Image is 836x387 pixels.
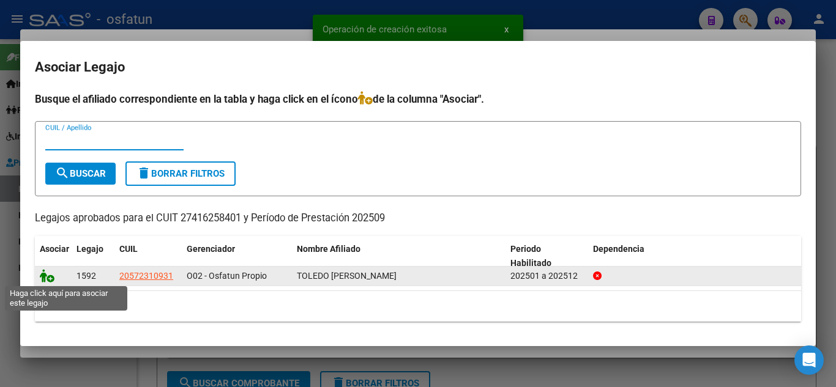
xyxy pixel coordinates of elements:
span: 20572310931 [119,271,173,281]
span: Periodo Habilitado [510,244,551,268]
span: Dependencia [593,244,644,254]
span: Buscar [55,168,106,179]
span: 1592 [77,271,96,281]
span: Nombre Afiliado [297,244,360,254]
h2: Asociar Legajo [35,56,801,79]
mat-icon: delete [136,166,151,180]
div: 1 registros [35,291,801,322]
datatable-header-cell: Legajo [72,236,114,276]
div: Open Intercom Messenger [794,345,824,375]
span: Borrar Filtros [136,168,225,179]
datatable-header-cell: Periodo Habilitado [506,236,588,276]
datatable-header-cell: Dependencia [588,236,802,276]
span: TOLEDO GUILLERMO JULIAN [297,271,397,281]
span: CUIL [119,244,138,254]
div: 202501 a 202512 [510,269,583,283]
datatable-header-cell: Nombre Afiliado [292,236,506,276]
button: Borrar Filtros [125,161,236,186]
span: Gerenciador [187,244,235,254]
span: Legajo [77,244,103,254]
span: Asociar [40,244,69,254]
span: O02 - Osfatun Propio [187,271,267,281]
datatable-header-cell: Gerenciador [182,236,292,276]
h4: Busque el afiliado correspondiente en la tabla y haga click en el ícono de la columna "Asociar". [35,91,801,107]
datatable-header-cell: Asociar [35,236,72,276]
mat-icon: search [55,166,70,180]
button: Buscar [45,163,116,185]
datatable-header-cell: CUIL [114,236,182,276]
p: Legajos aprobados para el CUIT 27416258401 y Período de Prestación 202509 [35,211,801,226]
